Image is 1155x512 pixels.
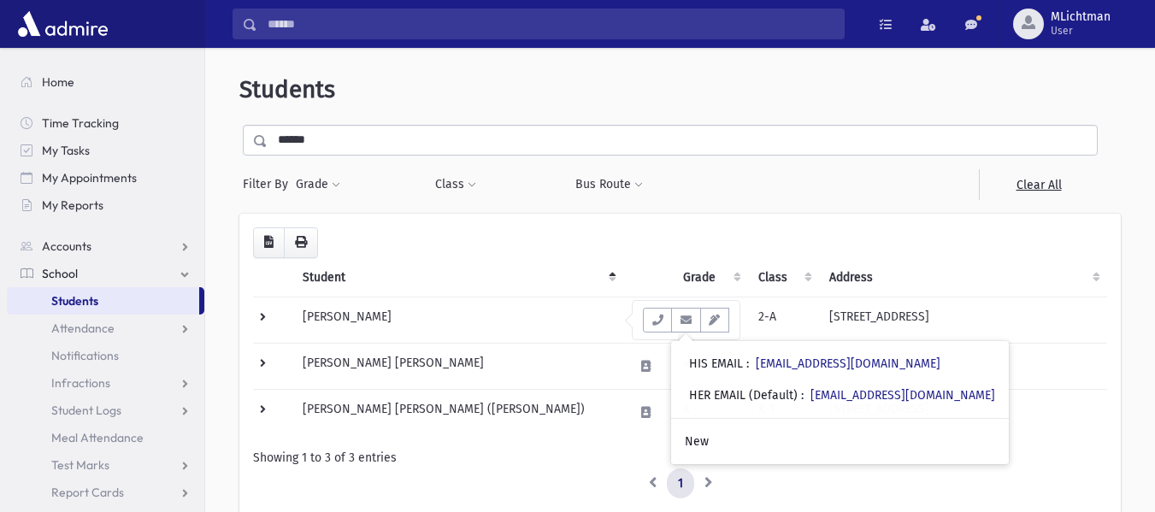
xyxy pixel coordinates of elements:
[748,258,819,297] th: Class: activate to sort column ascending
[667,468,694,499] a: 1
[42,238,91,254] span: Accounts
[801,388,804,403] span: :
[253,227,285,258] button: CSV
[7,109,204,137] a: Time Tracking
[42,266,78,281] span: School
[689,386,995,404] div: HER EMAIL (Default)
[819,258,1107,297] th: Address: activate to sort column ascending
[51,430,144,445] span: Meal Attendance
[42,170,137,185] span: My Appointments
[253,449,1107,467] div: Showing 1 to 3 of 3 entries
[295,169,341,200] button: Grade
[7,342,204,369] a: Notifications
[7,315,204,342] a: Attendance
[284,227,318,258] button: Print
[979,169,1098,200] a: Clear All
[42,197,103,213] span: My Reports
[7,68,204,96] a: Home
[673,258,748,297] th: Grade: activate to sort column ascending
[14,7,112,41] img: AdmirePro
[7,451,204,479] a: Test Marks
[292,258,623,297] th: Student: activate to sort column descending
[7,164,204,191] a: My Appointments
[671,426,1009,457] a: New
[810,388,995,403] a: [EMAIL_ADDRESS][DOMAIN_NAME]
[292,297,623,343] td: [PERSON_NAME]
[42,115,119,131] span: Time Tracking
[575,169,644,200] button: Bus Route
[7,260,204,287] a: School
[7,137,204,164] a: My Tasks
[7,287,199,315] a: Students
[1051,10,1111,24] span: MLichtman
[239,75,335,103] span: Students
[1051,24,1111,38] span: User
[746,356,749,371] span: :
[51,485,124,500] span: Report Cards
[434,169,477,200] button: Class
[51,403,121,418] span: Student Logs
[7,191,204,219] a: My Reports
[700,308,729,333] button: Email Templates
[51,321,115,336] span: Attendance
[42,143,90,158] span: My Tasks
[689,355,940,373] div: HIS EMAIL
[7,397,204,424] a: Student Logs
[748,297,819,343] td: 2-A
[51,348,119,363] span: Notifications
[673,297,748,343] td: 2
[7,424,204,451] a: Meal Attendance
[756,356,940,371] a: [EMAIL_ADDRESS][DOMAIN_NAME]
[257,9,844,39] input: Search
[819,297,1107,343] td: [STREET_ADDRESS]
[7,369,204,397] a: Infractions
[292,343,623,389] td: [PERSON_NAME] [PERSON_NAME]
[51,457,109,473] span: Test Marks
[51,375,110,391] span: Infractions
[7,232,204,260] a: Accounts
[243,175,295,193] span: Filter By
[292,389,623,435] td: [PERSON_NAME] [PERSON_NAME] ([PERSON_NAME])
[42,74,74,90] span: Home
[7,479,204,506] a: Report Cards
[51,293,98,309] span: Students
